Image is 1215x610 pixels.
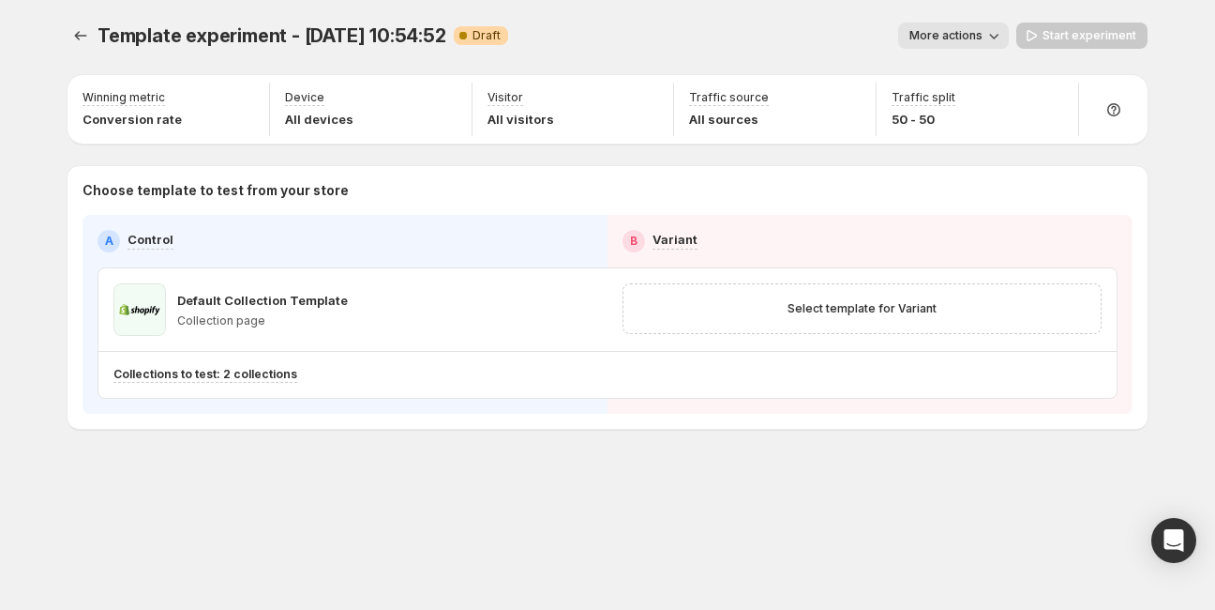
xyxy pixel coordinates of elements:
[630,234,637,249] h2: B
[472,28,501,43] span: Draft
[113,283,166,336] img: Default Collection Template
[689,90,769,105] p: Traffic source
[898,23,1009,49] button: More actions
[97,24,446,47] span: Template experiment - [DATE] 10:54:52
[82,181,1132,200] p: Choose template to test from your store
[892,90,955,105] p: Traffic split
[82,110,182,129] p: Conversion rate
[892,110,955,129] p: 50 - 50
[105,234,113,249] h2: A
[127,230,173,249] p: Control
[487,110,554,129] p: All visitors
[113,367,297,382] p: Collections to test: 2 collections
[285,110,353,129] p: All devices
[82,90,165,105] p: Winning metric
[1151,518,1196,563] div: Open Intercom Messenger
[177,291,348,310] p: Default Collection Template
[285,90,324,105] p: Device
[67,23,94,49] button: Experiments
[487,90,523,105] p: Visitor
[177,313,348,328] p: Collection page
[652,230,697,249] p: Variant
[776,296,948,322] button: Select template for Variant
[909,28,982,43] span: More actions
[689,110,769,129] p: All sources
[787,301,937,316] span: Select template for Variant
